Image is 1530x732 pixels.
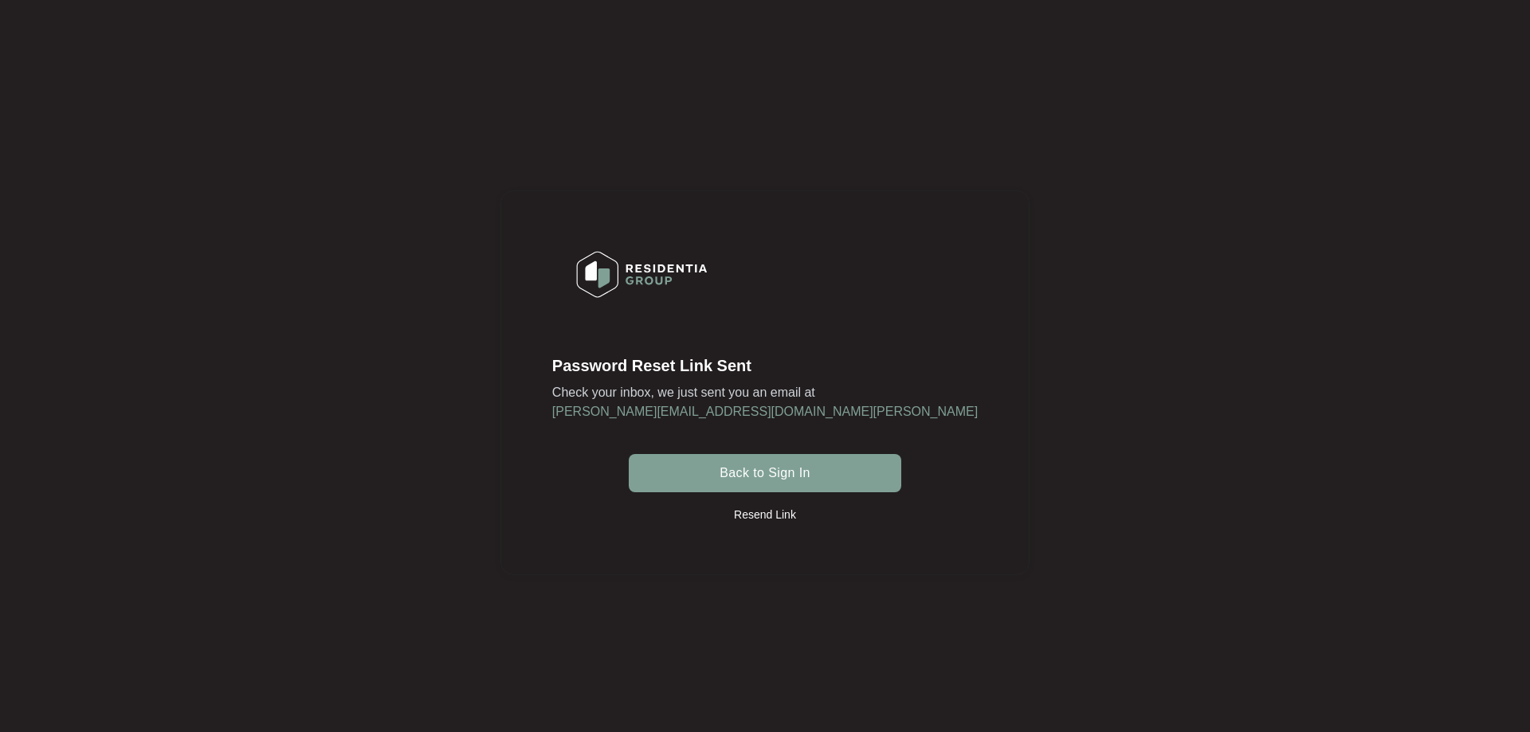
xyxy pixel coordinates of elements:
[720,464,810,483] span: Back to Sign In
[629,454,901,492] button: Back to Sign In
[553,243,731,306] img: Description of my image
[734,507,796,523] p: Resend Link
[552,383,978,421] p: Check your inbox, we just sent you an email at
[552,405,978,418] a: [PERSON_NAME][EMAIL_ADDRESS][DOMAIN_NAME][PERSON_NAME]
[552,354,978,377] p: Password Reset Link Sent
